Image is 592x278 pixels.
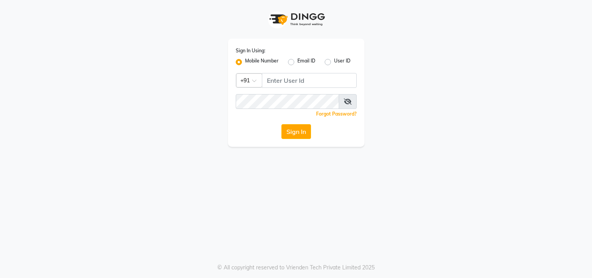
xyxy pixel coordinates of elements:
[245,57,279,67] label: Mobile Number
[236,47,265,54] label: Sign In Using:
[236,94,339,109] input: Username
[265,8,327,31] img: logo1.svg
[334,57,350,67] label: User ID
[281,124,311,139] button: Sign In
[297,57,315,67] label: Email ID
[262,73,357,88] input: Username
[316,111,357,117] a: Forgot Password?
